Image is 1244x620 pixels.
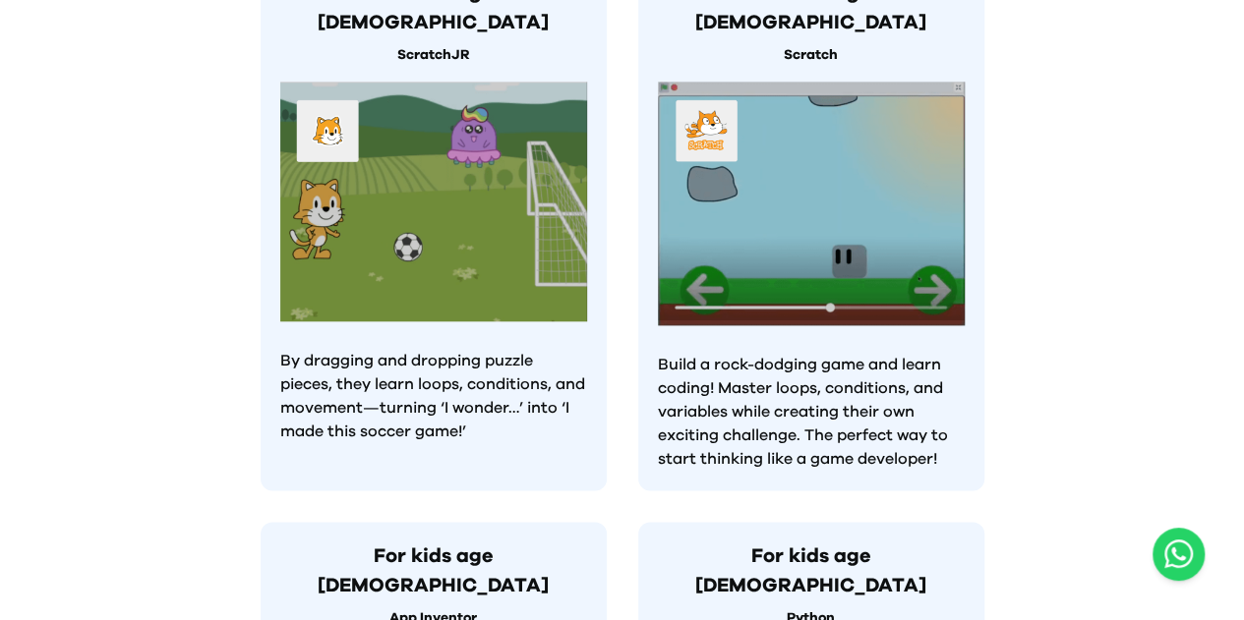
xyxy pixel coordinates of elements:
img: Kids learning to code [658,82,965,325]
button: Open WhatsApp chat [1153,528,1205,581]
p: Build a rock-dodging game and learn coding! Master loops, conditions, and variables while creatin... [658,353,965,471]
img: Kids learning to code [280,82,587,321]
p: By dragging and dropping puzzle pieces, they learn loops, conditions, and movement—turning ‘I won... [280,349,587,443]
p: Scratch [658,45,965,66]
a: Chat with us on WhatsApp [1153,528,1205,581]
h3: For kids age [DEMOGRAPHIC_DATA] [658,541,965,600]
p: ScratchJR [280,45,587,66]
h3: For kids age [DEMOGRAPHIC_DATA] [280,541,587,600]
